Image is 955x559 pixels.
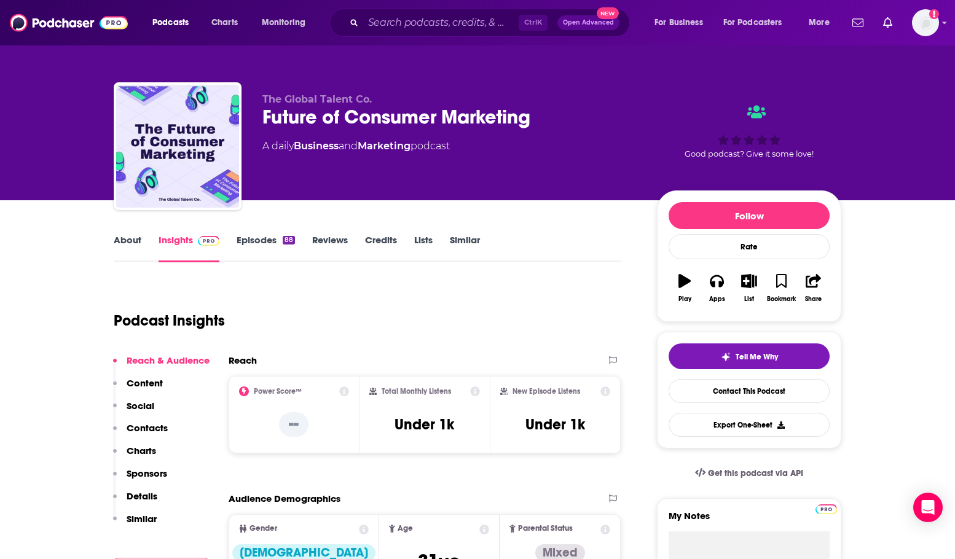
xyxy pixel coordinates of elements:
[127,422,168,434] p: Contacts
[253,13,321,33] button: open menu
[262,14,305,31] span: Monitoring
[283,236,295,244] div: 88
[715,13,800,33] button: open menu
[113,400,154,423] button: Social
[678,295,691,303] div: Play
[798,266,830,310] button: Share
[815,504,837,514] img: Podchaser Pro
[152,14,189,31] span: Podcasts
[525,415,585,434] h3: Under 1k
[254,387,302,396] h2: Power Score™
[294,140,339,152] a: Business
[701,266,733,310] button: Apps
[358,140,411,152] a: Marketing
[744,295,754,303] div: List
[815,502,837,514] a: Pro website
[736,352,778,362] span: Tell Me Why
[127,354,210,366] p: Reach & Audience
[250,525,277,533] span: Gender
[518,525,573,533] span: Parental Status
[262,93,372,105] span: The Global Talent Co.
[113,445,156,467] button: Charts
[669,510,830,531] label: My Notes
[237,234,295,262] a: Episodes88
[113,467,167,490] button: Sponsors
[229,354,257,366] h2: Reach
[127,445,156,456] p: Charts
[721,352,731,362] img: tell me why sparkle
[646,13,718,33] button: open menu
[563,20,614,26] span: Open Advanced
[709,295,725,303] div: Apps
[113,377,163,400] button: Content
[398,525,413,533] span: Age
[669,202,830,229] button: Follow
[654,14,703,31] span: For Business
[159,234,219,262] a: InsightsPodchaser Pro
[912,9,939,36] img: User Profile
[913,493,943,522] div: Open Intercom Messenger
[708,468,803,479] span: Get this podcast via API
[127,490,157,502] p: Details
[912,9,939,36] button: Show profile menu
[929,9,939,19] svg: Add a profile image
[127,400,154,412] p: Social
[669,413,830,437] button: Export One-Sheet
[800,13,845,33] button: open menu
[513,387,580,396] h2: New Episode Listens
[685,149,814,158] span: Good podcast? Give it some love!
[382,387,451,396] h2: Total Monthly Listens
[10,11,128,34] img: Podchaser - Follow, Share and Rate Podcasts
[114,234,141,262] a: About
[450,234,480,262] a: Similar
[127,467,167,479] p: Sponsors
[144,13,205,33] button: open menu
[365,234,397,262] a: Credits
[211,14,238,31] span: Charts
[685,458,813,488] a: Get this podcast via API
[113,354,210,377] button: Reach & Audience
[339,140,358,152] span: and
[657,93,841,170] div: Good podcast? Give it some love!
[878,12,897,33] a: Show notifications dropdown
[127,513,157,525] p: Similar
[198,236,219,246] img: Podchaser Pro
[805,295,822,303] div: Share
[113,513,157,536] button: Similar
[723,14,782,31] span: For Podcasters
[765,266,797,310] button: Bookmark
[597,7,619,19] span: New
[669,266,701,310] button: Play
[809,14,830,31] span: More
[912,9,939,36] span: Logged in as tessvanden
[116,85,239,208] img: Future of Consumer Marketing
[669,234,830,259] div: Rate
[113,490,157,513] button: Details
[519,15,548,31] span: Ctrl K
[229,493,340,504] h2: Audience Demographics
[113,422,168,445] button: Contacts
[669,343,830,369] button: tell me why sparkleTell Me Why
[127,377,163,389] p: Content
[203,13,245,33] a: Charts
[414,234,433,262] a: Lists
[341,9,642,37] div: Search podcasts, credits, & more...
[279,412,309,437] p: --
[312,234,348,262] a: Reviews
[767,295,796,303] div: Bookmark
[363,13,519,33] input: Search podcasts, credits, & more...
[847,12,868,33] a: Show notifications dropdown
[669,379,830,403] a: Contact This Podcast
[733,266,765,310] button: List
[262,139,450,154] div: A daily podcast
[557,15,619,30] button: Open AdvancedNew
[114,311,225,330] h1: Podcast Insights
[395,415,454,434] h3: Under 1k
